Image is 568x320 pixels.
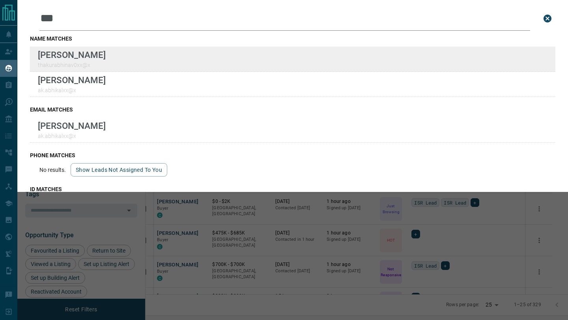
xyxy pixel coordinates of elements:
button: show leads not assigned to you [71,163,167,177]
p: ak.abhikalxx@x [38,87,106,93]
h3: phone matches [30,152,555,158]
p: No results. [39,167,66,173]
p: ak.abhikalxx@x [38,133,106,139]
p: thakurabhinav0xx@x [38,62,106,68]
p: [PERSON_NAME] [38,121,106,131]
button: close search bar [540,11,555,26]
h3: name matches [30,35,555,42]
h3: email matches [30,106,555,113]
p: [PERSON_NAME] [38,75,106,85]
h3: id matches [30,186,555,192]
p: [PERSON_NAME] [38,50,106,60]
